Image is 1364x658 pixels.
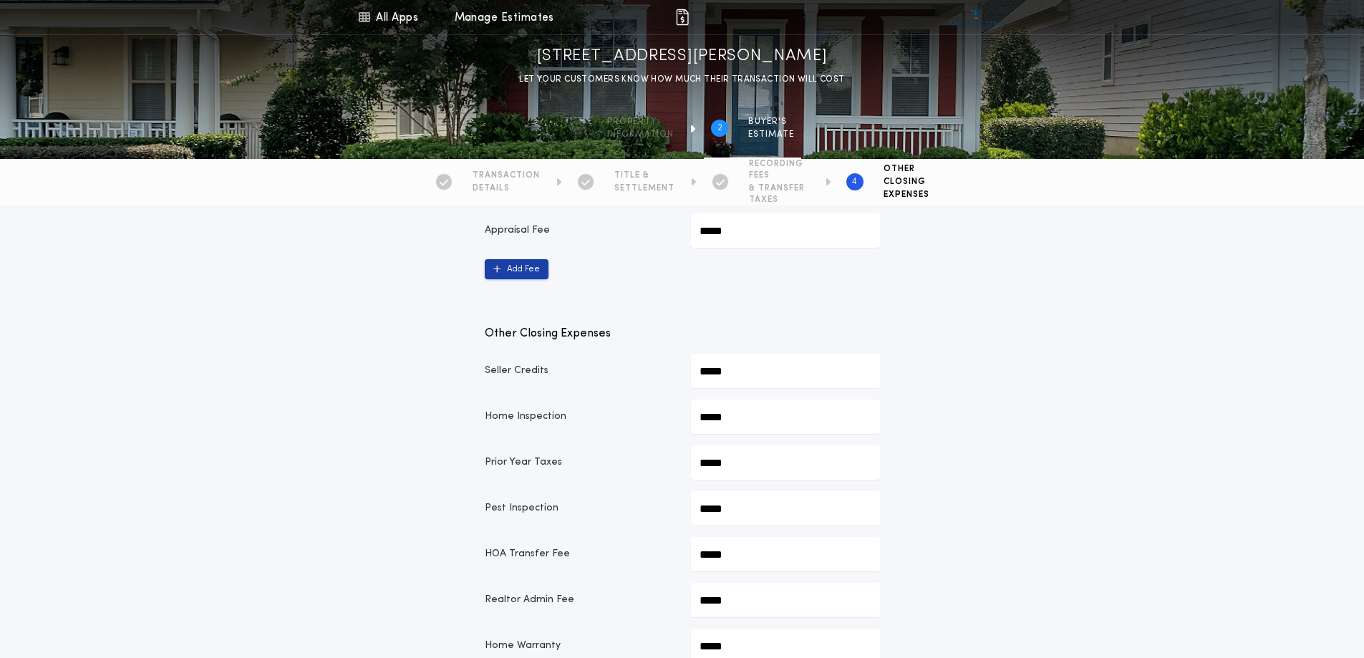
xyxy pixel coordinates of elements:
p: Other Closing Expenses [485,325,880,342]
img: vs-icon [949,10,1003,24]
p: LET YOUR CUSTOMERS KNOW HOW MUCH THEIR TRANSACTION WILL COST [519,72,844,87]
h2: 4 [852,176,857,188]
p: Home Warranty [485,639,674,653]
span: information [607,129,674,140]
button: Add Fee [485,259,548,279]
span: TITLE & [614,170,674,181]
p: Pest Inspection [485,501,674,516]
span: & TRANSFER TAXES [749,183,809,205]
p: Prior Year Taxes [485,455,674,470]
span: RECORDING FEES [749,158,809,181]
h1: [STREET_ADDRESS][PERSON_NAME] [537,45,828,68]
p: Realtor Admin Fee [485,593,674,607]
span: Property [607,116,674,127]
span: DETAILS [473,183,540,194]
span: CLOSING [884,176,929,188]
img: img [674,9,691,26]
span: EXPENSES [884,189,929,200]
span: ESTIMATE [748,129,794,140]
p: Home Inspection [485,410,674,424]
p: Appraisal Fee [485,223,674,238]
h2: 2 [717,122,722,134]
span: SETTLEMENT [614,183,674,194]
span: OTHER [884,163,929,175]
p: HOA Transfer Fee [485,547,674,561]
p: Seller Credits [485,364,674,378]
span: TRANSACTION [473,170,540,181]
span: BUYER'S [748,116,794,127]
